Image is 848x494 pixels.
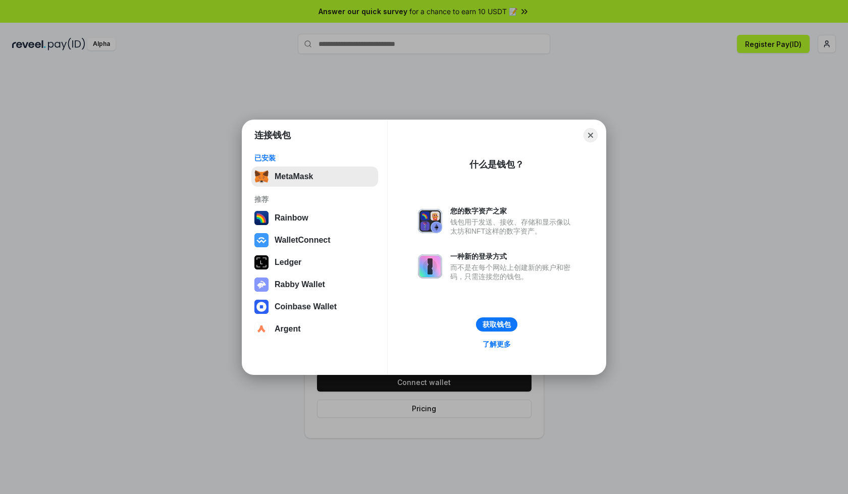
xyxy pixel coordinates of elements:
[254,255,269,269] img: svg+xml,%3Csvg%20xmlns%3D%22http%3A%2F%2Fwww.w3.org%2F2000%2Fsvg%22%20width%3D%2228%22%20height%3...
[584,128,598,142] button: Close
[251,208,378,228] button: Rainbow
[251,319,378,339] button: Argent
[251,252,378,272] button: Ledger
[275,324,301,334] div: Argent
[275,302,337,311] div: Coinbase Wallet
[254,322,269,336] img: svg+xml,%3Csvg%20width%3D%2228%22%20height%3D%2228%22%20viewBox%3D%220%200%2028%2028%22%20fill%3D...
[251,275,378,295] button: Rabby Wallet
[254,211,269,225] img: svg+xml,%3Csvg%20width%3D%22120%22%20height%3D%22120%22%20viewBox%3D%220%200%20120%20120%22%20fil...
[469,158,524,171] div: 什么是钱包？
[450,263,575,281] div: 而不是在每个网站上创建新的账户和密码，只需连接您的钱包。
[254,233,269,247] img: svg+xml,%3Csvg%20width%3D%2228%22%20height%3D%2228%22%20viewBox%3D%220%200%2028%2028%22%20fill%3D...
[251,167,378,187] button: MetaMask
[450,206,575,215] div: 您的数字资产之家
[275,280,325,289] div: Rabby Wallet
[476,338,517,351] a: 了解更多
[254,195,375,204] div: 推荐
[483,340,511,349] div: 了解更多
[275,258,301,267] div: Ledger
[275,213,308,223] div: Rainbow
[254,278,269,292] img: svg+xml,%3Csvg%20xmlns%3D%22http%3A%2F%2Fwww.w3.org%2F2000%2Fsvg%22%20fill%3D%22none%22%20viewBox...
[251,297,378,317] button: Coinbase Wallet
[275,236,331,245] div: WalletConnect
[254,153,375,162] div: 已安装
[251,230,378,250] button: WalletConnect
[418,209,442,233] img: svg+xml,%3Csvg%20xmlns%3D%22http%3A%2F%2Fwww.w3.org%2F2000%2Fsvg%22%20fill%3D%22none%22%20viewBox...
[254,129,291,141] h1: 连接钱包
[450,217,575,236] div: 钱包用于发送、接收、存储和显示像以太坊和NFT这样的数字资产。
[254,300,269,314] img: svg+xml,%3Csvg%20width%3D%2228%22%20height%3D%2228%22%20viewBox%3D%220%200%2028%2028%22%20fill%3D...
[275,172,313,181] div: MetaMask
[476,317,517,332] button: 获取钱包
[254,170,269,184] img: svg+xml,%3Csvg%20fill%3D%22none%22%20height%3D%2233%22%20viewBox%3D%220%200%2035%2033%22%20width%...
[450,252,575,261] div: 一种新的登录方式
[418,254,442,279] img: svg+xml,%3Csvg%20xmlns%3D%22http%3A%2F%2Fwww.w3.org%2F2000%2Fsvg%22%20fill%3D%22none%22%20viewBox...
[483,320,511,329] div: 获取钱包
